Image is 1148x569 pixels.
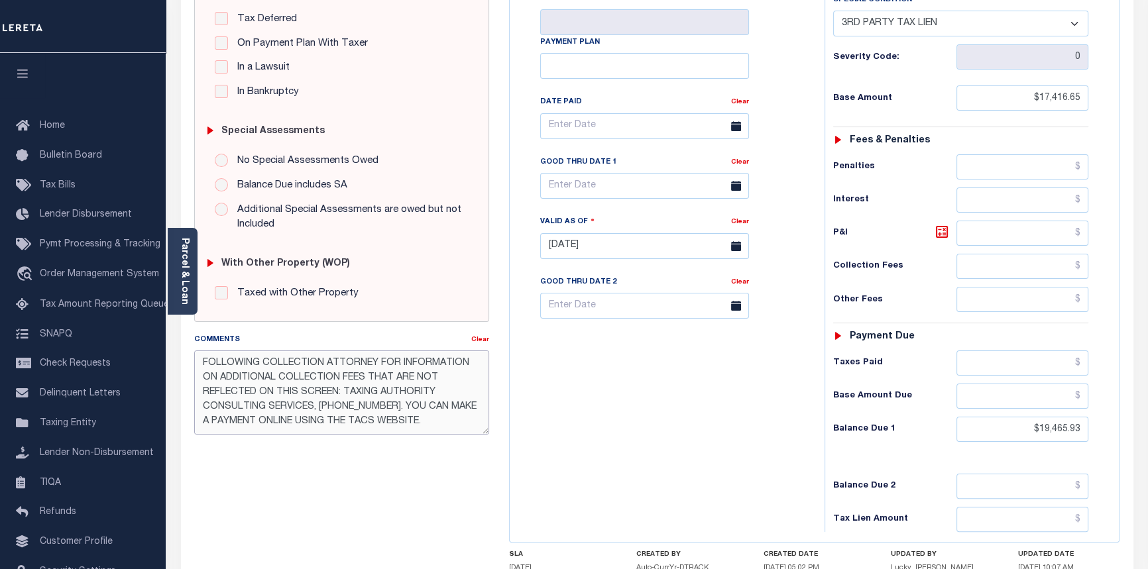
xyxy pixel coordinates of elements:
[231,286,359,301] label: Taxed with Other Property
[833,514,956,525] h6: Tax Lien Amount
[849,331,914,342] h6: Payment due
[833,162,956,172] h6: Penalties
[231,154,378,169] label: No Special Assessments Owed
[540,113,749,139] input: Enter Date
[956,85,1089,111] input: $
[194,335,240,346] label: Comments
[540,37,600,48] label: Payment Plan
[40,448,154,458] span: Lender Non-Disbursement
[40,389,121,398] span: Delinquent Letters
[471,336,489,343] a: Clear
[956,417,1089,442] input: $
[731,279,749,285] a: Clear
[833,52,956,63] h6: Severity Code:
[40,329,72,338] span: SNAPQ
[540,215,595,228] label: Valid as Of
[540,97,582,108] label: Date Paid
[40,270,159,279] span: Order Management System
[833,195,956,205] h6: Interest
[731,159,749,166] a: Clear
[40,181,76,190] span: Tax Bills
[833,224,956,242] h6: P&I
[956,507,1089,532] input: $
[731,99,749,105] a: Clear
[40,537,113,546] span: Customer Profile
[1018,550,1120,558] h4: UPDATED DATE
[956,187,1089,213] input: $
[231,178,347,193] label: Balance Due includes SA
[221,258,350,270] h6: with Other Property (WOP)
[956,254,1089,279] input: $
[509,550,611,558] h4: SLA
[16,266,37,284] i: travel_explore
[40,419,96,428] span: Taxing Entity
[636,550,738,558] h4: CREATED BY
[40,478,61,487] span: TIQA
[40,507,76,517] span: Refunds
[40,300,169,309] span: Tax Amount Reporting Queue
[764,550,866,558] h4: CREATED DATE
[180,238,189,305] a: Parcel & Loan
[833,424,956,435] h6: Balance Due 1
[540,157,616,168] label: Good Thru Date 1
[956,221,1089,246] input: $
[833,358,956,368] h6: Taxes Paid
[40,240,160,249] span: Pymt Processing & Tracking
[833,391,956,401] h6: Base Amount Due
[731,219,749,225] a: Clear
[231,36,368,52] label: On Payment Plan With Taxer
[833,295,956,305] h6: Other Fees
[956,287,1089,312] input: $
[540,233,749,259] input: Enter Date
[231,203,469,233] label: Additional Special Assessments are owed but not Included
[956,154,1089,180] input: $
[833,93,956,104] h6: Base Amount
[540,173,749,199] input: Enter Date
[540,293,749,319] input: Enter Date
[849,135,929,146] h6: Fees & Penalties
[221,126,325,137] h6: Special Assessments
[956,474,1089,499] input: $
[833,481,956,491] h6: Balance Due 2
[40,359,111,368] span: Check Requests
[40,151,102,160] span: Bulletin Board
[40,210,132,219] span: Lender Disbursement
[231,85,299,100] label: In Bankruptcy
[540,277,616,288] label: Good Thru Date 2
[40,121,65,130] span: Home
[891,550,993,558] h4: UPDATED BY
[833,261,956,272] h6: Collection Fees
[956,350,1089,376] input: $
[231,12,297,27] label: Tax Deferred
[231,60,290,76] label: In a Lawsuit
[956,384,1089,409] input: $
